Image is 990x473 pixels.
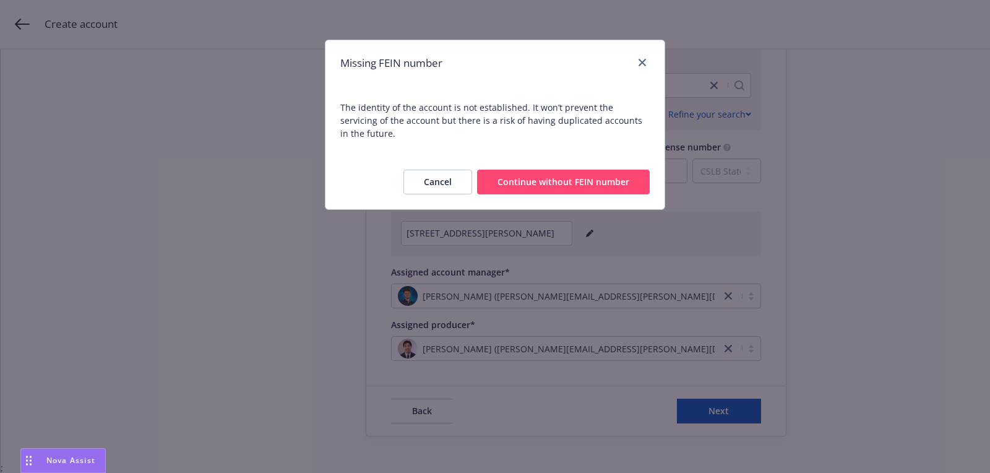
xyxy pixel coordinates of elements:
[635,55,650,70] a: close
[20,448,106,473] button: Nova Assist
[21,449,37,472] div: Drag to move
[46,455,95,466] span: Nova Assist
[477,170,650,194] button: Continue without FEIN number
[325,86,665,155] span: The identity of the account is not established. It won’t prevent the servicing of the account but...
[403,170,472,194] button: Cancel
[340,55,442,71] h1: Missing FEIN number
